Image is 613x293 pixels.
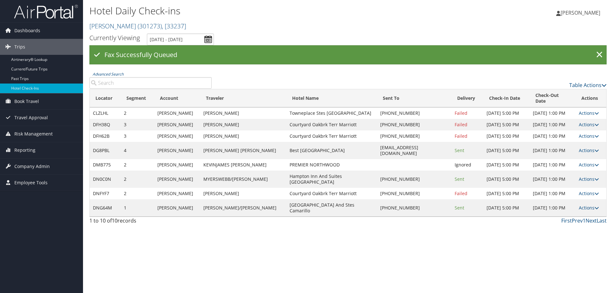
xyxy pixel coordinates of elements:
td: [DATE] 1:00 PM [530,130,576,142]
td: [DATE] 5:00 PM [483,171,530,188]
td: [PHONE_NUMBER] [377,107,452,119]
td: [DATE] 1:00 PM [530,188,576,199]
a: × [594,48,605,61]
td: PREMIER NORTHWOOD [286,159,377,171]
td: [DATE] 5:00 PM [483,107,530,119]
td: [PERSON_NAME] [PERSON_NAME] [200,142,287,159]
a: Last [597,217,607,224]
td: 2 [121,107,154,119]
td: [DATE] 1:00 PM [530,199,576,216]
span: Reporting [14,142,35,158]
td: DNFYF7 [90,188,121,199]
td: [DATE] 1:00 PM [530,119,576,130]
td: [PERSON_NAME] [154,107,200,119]
td: DNG64M [90,199,121,216]
td: [DATE] 5:00 PM [483,188,530,199]
td: [DATE] 5:00 PM [483,119,530,130]
input: [DATE] - [DATE] [147,33,214,45]
span: , [ 33237 ] [162,22,186,30]
td: Courtyard Oakbrk Terr Marriott [286,119,377,130]
th: Hotel Name: activate to sort column ascending [286,89,377,107]
td: [EMAIL_ADDRESS][DOMAIN_NAME] [377,142,452,159]
td: [DATE] 5:00 PM [483,142,530,159]
td: [PERSON_NAME] [200,130,287,142]
span: ( 301273 ) [138,22,162,30]
a: Actions [579,121,599,128]
td: 3 [121,119,154,130]
td: Hampton Inn And Suites [GEOGRAPHIC_DATA] [286,171,377,188]
a: [PERSON_NAME] [556,3,607,22]
input: Advanced Search [89,77,212,89]
span: Company Admin [14,158,50,174]
td: Courtyard Oakbrk Terr Marriott [286,188,377,199]
td: Courtyard Oakbrk Terr Marriott [286,130,377,142]
td: [PERSON_NAME] [200,188,287,199]
td: DFH38Q [90,119,121,130]
td: [PERSON_NAME] [154,199,200,216]
td: [DATE] 1:00 PM [530,107,576,119]
span: Trips [14,39,25,55]
a: Table Actions [569,82,607,89]
td: DFH62B [90,130,121,142]
span: Failed [455,121,467,128]
td: DG8PBL [90,142,121,159]
th: Delivery: activate to sort column ascending [451,89,483,107]
td: [DATE] 1:00 PM [530,171,576,188]
span: Risk Management [14,126,53,142]
a: Actions [579,162,599,168]
a: Prev [572,217,583,224]
span: Dashboards [14,23,40,39]
th: Segment: activate to sort column ascending [121,89,154,107]
th: Traveler: activate to sort column ascending [200,89,287,107]
h3: Currently Viewing [89,33,140,42]
td: CLZLHL [90,107,121,119]
span: Failed [455,110,467,116]
td: KEVINJAMES [PERSON_NAME] [200,159,287,171]
div: 1 to 10 of records [89,217,212,228]
td: [PHONE_NUMBER] [377,188,452,199]
td: 3 [121,130,154,142]
span: Sent [455,176,464,182]
span: Employee Tools [14,175,48,191]
td: [PHONE_NUMBER] [377,199,452,216]
td: Towneplace Stes [GEOGRAPHIC_DATA] [286,107,377,119]
td: [PERSON_NAME] [200,119,287,130]
td: [PHONE_NUMBER] [377,130,452,142]
td: [DATE] 5:00 PM [483,159,530,171]
th: Check-Out Date: activate to sort column ascending [530,89,576,107]
span: Book Travel [14,93,39,109]
td: [PERSON_NAME] [154,119,200,130]
a: 1 [583,217,586,224]
td: [PERSON_NAME] [154,159,200,171]
th: Actions [576,89,606,107]
span: Failed [455,133,467,139]
th: Sent To: activate to sort column ascending [377,89,452,107]
td: [DATE] 5:00 PM [483,130,530,142]
th: Account: activate to sort column ascending [154,89,200,107]
a: First [561,217,572,224]
td: Best [GEOGRAPHIC_DATA] [286,142,377,159]
td: 2 [121,171,154,188]
td: DN0C0N [90,171,121,188]
span: Sent [455,205,464,211]
td: [PERSON_NAME] [154,188,200,199]
a: Actions [579,176,599,182]
a: Actions [579,133,599,139]
td: [PERSON_NAME]/[PERSON_NAME] [200,199,287,216]
td: [PERSON_NAME] [154,171,200,188]
td: 4 [121,142,154,159]
td: [PERSON_NAME] [200,107,287,119]
a: Next [586,217,597,224]
span: Sent [455,147,464,153]
td: [PHONE_NUMBER] [377,171,452,188]
td: 1 [121,199,154,216]
span: Failed [455,190,467,196]
td: [DATE] 1:00 PM [530,159,576,171]
td: [GEOGRAPHIC_DATA] And Stes Camarillo [286,199,377,216]
span: [PERSON_NAME] [561,9,600,16]
td: 2 [121,188,154,199]
td: [PERSON_NAME] [154,130,200,142]
span: 10 [112,217,117,224]
th: Check-In Date: activate to sort column ascending [483,89,530,107]
a: [PERSON_NAME] [89,22,186,30]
